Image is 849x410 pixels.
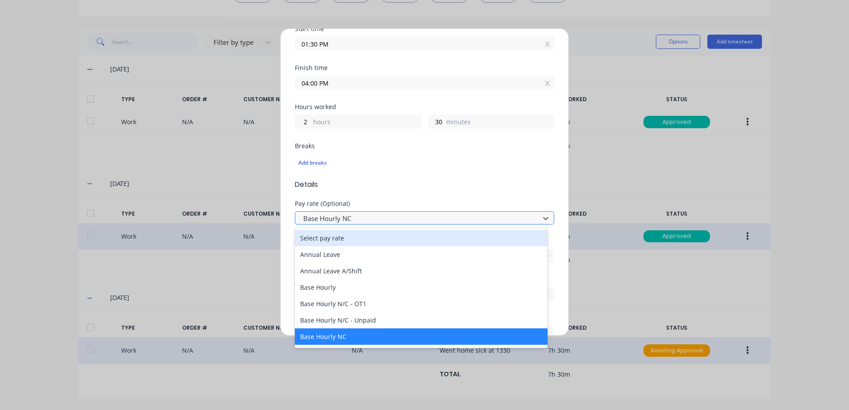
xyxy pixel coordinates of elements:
div: Hours worked [295,104,554,110]
div: Annual Leave A/Shift [295,263,547,279]
input: 0 [428,115,444,128]
div: Base Hourly NC [295,328,547,345]
div: Annual Leave [295,246,547,263]
label: hours [313,117,421,128]
div: Add breaks [298,157,551,169]
div: Start time [295,26,554,32]
div: Pay rate (Optional) [295,201,554,207]
div: Select pay rate [295,230,547,246]
div: Breaks [295,143,554,149]
input: 0 [295,115,311,128]
div: Finish time [295,65,554,71]
span: Details [295,179,554,190]
div: Base Hourly NC - (x1.5) [295,345,547,361]
div: Base Hourly N/C - Unpaid [295,312,547,328]
label: minutes [446,117,554,128]
div: Base Hourly N/C - OT1 [295,296,547,312]
div: Base Hourly [295,279,547,296]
